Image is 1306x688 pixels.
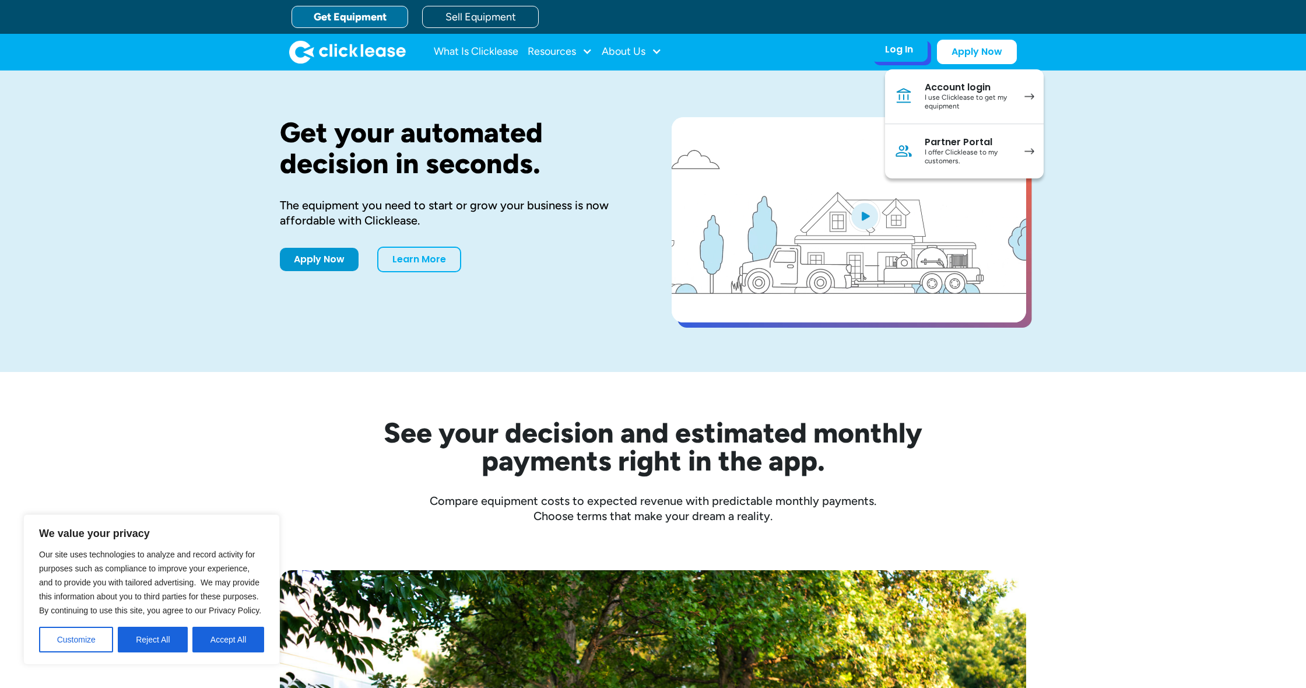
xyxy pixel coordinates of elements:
[434,40,518,64] a: What Is Clicklease
[39,550,261,615] span: Our site uses technologies to analyze and record activity for purposes such as compliance to impr...
[292,6,408,28] a: Get Equipment
[422,6,539,28] a: Sell Equipment
[925,82,1013,93] div: Account login
[885,44,913,55] div: Log In
[849,199,880,232] img: Blue play button logo on a light blue circular background
[280,198,634,228] div: The equipment you need to start or grow your business is now affordable with Clicklease.
[39,627,113,652] button: Customize
[925,148,1013,166] div: I offer Clicklease to my customers.
[1024,148,1034,155] img: arrow
[192,627,264,652] button: Accept All
[925,93,1013,111] div: I use Clicklease to get my equipment
[672,117,1026,322] a: open lightbox
[894,142,913,160] img: Person icon
[885,69,1044,124] a: Account loginI use Clicklease to get my equipment
[326,419,980,475] h2: See your decision and estimated monthly payments right in the app.
[925,136,1013,148] div: Partner Portal
[377,247,461,272] a: Learn More
[280,248,359,271] a: Apply Now
[23,514,280,665] div: We value your privacy
[1024,93,1034,100] img: arrow
[885,124,1044,178] a: Partner PortalI offer Clicklease to my customers.
[39,526,264,540] p: We value your privacy
[885,69,1044,178] nav: Log In
[937,40,1017,64] a: Apply Now
[280,493,1026,524] div: Compare equipment costs to expected revenue with predictable monthly payments. Choose terms that ...
[528,40,592,64] div: Resources
[894,87,913,106] img: Bank icon
[602,40,662,64] div: About Us
[289,40,406,64] a: home
[280,117,634,179] h1: Get your automated decision in seconds.
[289,40,406,64] img: Clicklease logo
[118,627,188,652] button: Reject All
